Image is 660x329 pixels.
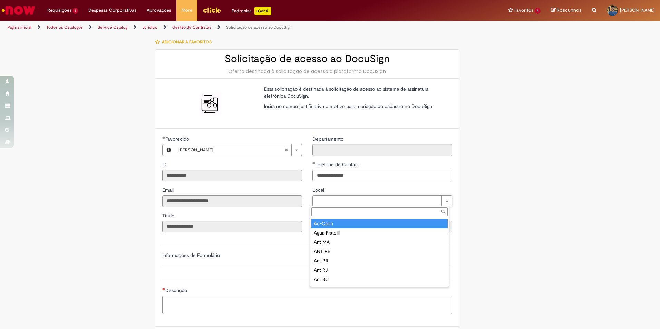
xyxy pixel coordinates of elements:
[311,238,448,247] div: Ant MA
[311,219,448,228] div: Ac-Cacn
[310,218,449,287] ul: Local
[311,275,448,284] div: Ant SC
[311,284,448,293] div: Antigo CDD Mooca
[311,247,448,256] div: ANT PE
[311,228,448,238] div: Agua Fratelli
[311,266,448,275] div: Ant RJ
[311,256,448,266] div: Ant PR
